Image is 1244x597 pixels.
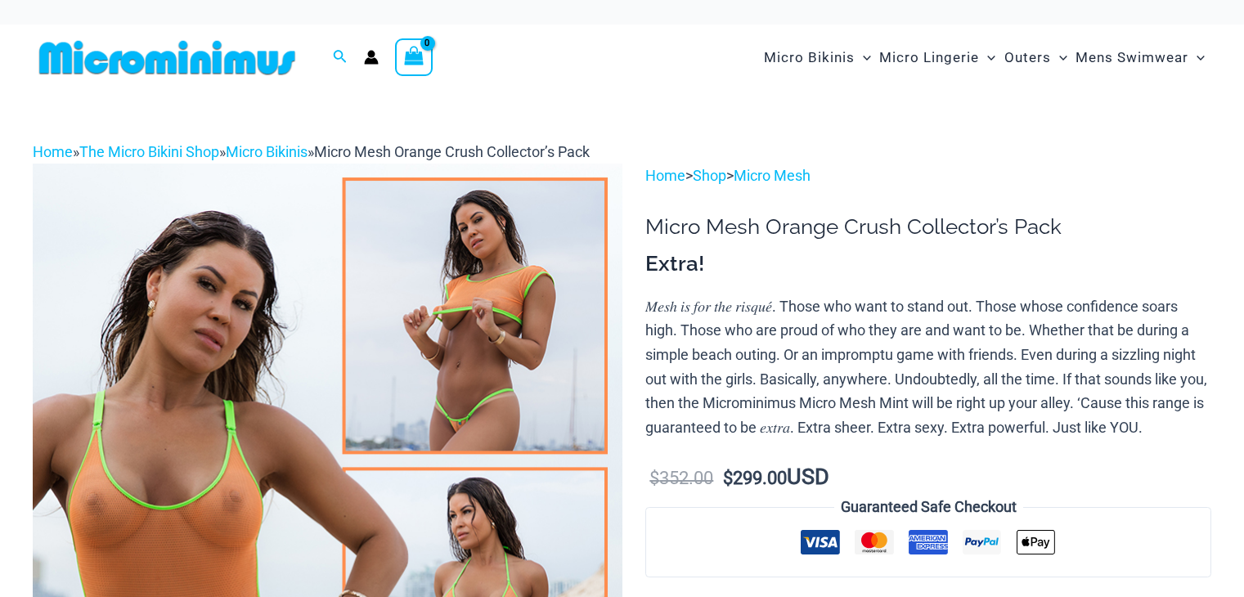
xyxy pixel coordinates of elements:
[79,143,219,160] a: The Micro Bikini Shop
[645,294,1211,440] p: 𝑀𝑒𝑠ℎ 𝑖𝑠 𝑓𝑜𝑟 𝑡ℎ𝑒 𝑟𝑖𝑠𝑞𝑢𝑒́. Those who want to stand out. Those whose confidence soars high. Those wh...
[649,468,713,488] bdi: 352.00
[693,167,726,184] a: Shop
[1076,37,1188,79] span: Mens Swimwear
[979,37,995,79] span: Menu Toggle
[1188,37,1205,79] span: Menu Toggle
[855,37,871,79] span: Menu Toggle
[645,167,685,184] a: Home
[33,143,590,160] span: » » »
[723,468,787,488] bdi: 299.00
[723,468,733,488] span: $
[1071,33,1209,83] a: Mens SwimwearMenu ToggleMenu Toggle
[1000,33,1071,83] a: OutersMenu ToggleMenu Toggle
[764,37,855,79] span: Micro Bikinis
[33,39,302,76] img: MM SHOP LOGO FLAT
[314,143,590,160] span: Micro Mesh Orange Crush Collector’s Pack
[875,33,999,83] a: Micro LingerieMenu ToggleMenu Toggle
[757,30,1211,85] nav: Site Navigation
[760,33,875,83] a: Micro BikinisMenu ToggleMenu Toggle
[834,495,1023,519] legend: Guaranteed Safe Checkout
[645,164,1211,188] p: > >
[395,38,433,76] a: View Shopping Cart, empty
[734,167,811,184] a: Micro Mesh
[1051,37,1067,79] span: Menu Toggle
[649,468,659,488] span: $
[645,250,1211,278] h3: Extra!
[1004,37,1051,79] span: Outers
[33,143,73,160] a: Home
[645,465,1211,491] p: USD
[879,37,979,79] span: Micro Lingerie
[226,143,308,160] a: Micro Bikinis
[645,214,1211,240] h1: Micro Mesh Orange Crush Collector’s Pack
[333,47,348,68] a: Search icon link
[364,50,379,65] a: Account icon link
